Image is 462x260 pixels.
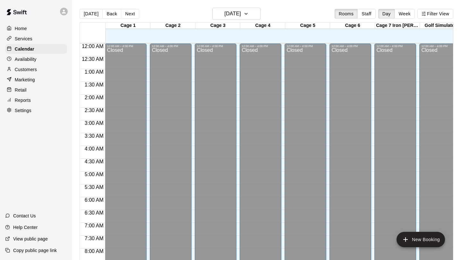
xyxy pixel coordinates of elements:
[83,210,105,215] span: 6:30 AM
[395,9,415,19] button: Week
[83,184,105,190] span: 5:30 AM
[80,56,105,62] span: 12:30 AM
[5,106,67,115] a: Settings
[83,223,105,228] span: 7:00 AM
[5,85,67,95] a: Retail
[83,133,105,139] span: 3:30 AM
[212,8,261,20] button: [DATE]
[83,248,105,254] span: 8:00 AM
[13,247,57,254] p: Copy public page link
[83,197,105,203] span: 6:00 AM
[83,69,105,75] span: 1:00 AM
[5,34,67,44] a: Services
[335,9,358,19] button: Rooms
[15,77,35,83] p: Marketing
[5,95,67,105] a: Reports
[13,213,36,219] p: Contact Us
[83,108,105,113] span: 2:30 AM
[83,95,105,100] span: 2:00 AM
[15,36,32,42] p: Services
[417,9,453,19] button: Filter View
[5,65,67,74] a: Customers
[225,9,241,18] h6: [DATE]
[83,120,105,126] span: 3:00 AM
[107,45,145,48] div: 12:00 AM – 4:00 PM
[80,44,105,49] span: 12:00 AM
[13,224,38,231] p: Help Center
[397,232,445,247] button: add
[197,45,235,48] div: 12:00 AM – 4:00 PM
[15,87,27,93] p: Retail
[15,107,31,114] p: Settings
[15,46,34,52] p: Calendar
[15,97,31,103] p: Reports
[106,23,150,29] div: Cage 1
[15,56,37,62] p: Availability
[83,172,105,177] span: 5:00 AM
[376,45,414,48] div: 12:00 AM – 4:00 PM
[80,9,103,19] button: [DATE]
[5,75,67,85] a: Marketing
[330,23,375,29] div: Cage 6
[242,45,279,48] div: 12:00 AM – 4:00 PM
[375,23,420,29] div: Cage 7 Iron [PERSON_NAME]
[421,45,459,48] div: 12:00 AM – 4:00 PM
[121,9,139,19] button: Next
[83,82,105,87] span: 1:30 AM
[83,159,105,164] span: 4:30 AM
[15,66,37,73] p: Customers
[287,45,324,48] div: 12:00 AM – 4:00 PM
[152,45,190,48] div: 12:00 AM – 4:00 PM
[240,23,285,29] div: Cage 4
[83,146,105,151] span: 4:00 AM
[13,236,48,242] p: View public page
[5,44,67,54] a: Calendar
[357,9,376,19] button: Staff
[285,23,330,29] div: Cage 5
[150,23,195,29] div: Cage 2
[5,24,67,33] a: Home
[331,45,369,48] div: 12:00 AM – 4:00 PM
[102,9,121,19] button: Back
[195,23,240,29] div: Cage 3
[15,25,27,32] p: Home
[83,236,105,241] span: 7:30 AM
[5,54,67,64] a: Availability
[378,9,395,19] button: Day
